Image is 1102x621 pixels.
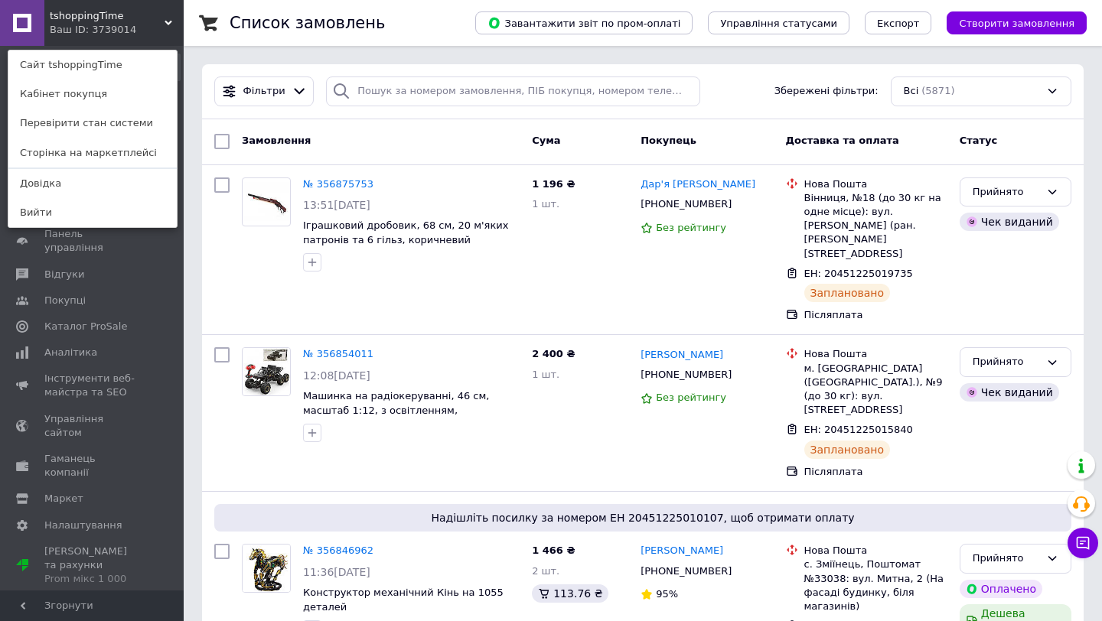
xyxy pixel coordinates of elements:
[960,135,998,146] span: Статус
[44,519,122,532] span: Налаштування
[804,308,947,322] div: Післяплата
[8,198,177,227] a: Вийти
[960,213,1059,231] div: Чек виданий
[242,347,291,396] a: Фото товару
[242,544,291,593] a: Фото товару
[804,558,947,613] div: с. Зміїнець, Поштомат №33038: вул. Митна, 2 (На фасаді будинку, біля магазинів)
[487,16,680,30] span: Завантажити звіт по пром-оплаті
[804,362,947,418] div: м. [GEOGRAPHIC_DATA] ([GEOGRAPHIC_DATA].), №9 (до 30 кг): вул. [STREET_ADDRESS]
[303,178,373,190] a: № 356875753
[804,424,913,435] span: ЕН: 20451225015840
[865,11,932,34] button: Експорт
[44,412,142,440] span: Управління сайтом
[720,18,837,29] span: Управління статусами
[44,372,142,399] span: Інструменти веб-майстра та SEO
[303,390,489,430] a: Машинка на радіокеруванні, 46 см, масштаб 1:12, з освітленням, акумуляторна, Black
[44,294,86,307] span: Покупці
[804,544,947,558] div: Нова Пошта
[44,492,83,506] span: Маркет
[44,572,142,586] div: Prom мікс 1 000
[973,354,1040,370] div: Прийнято
[656,588,678,600] span: 95%
[960,383,1059,402] div: Чек виданий
[804,268,913,279] span: ЕН: 20451225019735
[303,219,508,245] a: Іграшковий дробовик, 68 см, 20 м'яких патронів та 6 гільз, коричневий
[804,347,947,361] div: Нова Пошта
[8,50,177,80] a: Сайт tshoppingTime
[877,18,920,29] span: Експорт
[708,11,849,34] button: Управління статусами
[804,441,891,459] div: Заплановано
[532,584,608,603] div: 113.76 ₴
[8,169,177,198] a: Довідка
[1068,528,1098,558] button: Чат з покупцем
[230,14,385,32] h1: Список замовлень
[8,138,177,167] a: Сторінка на маркетплейсі
[326,76,700,106] input: Пошук за номером замовлення, ПІБ покупця, номером телефону, Email, номером накладної
[904,84,919,99] span: Всі
[947,11,1087,34] button: Створити замовлення
[656,222,726,233] span: Без рейтингу
[220,510,1065,525] span: Надішліть посилку за номером ЕН 20451225010107, щоб отримати оплату
[804,465,947,479] div: Післяплата
[804,177,947,191] div: Нова Пошта
[44,320,127,333] span: Каталог ProSale
[637,561,735,581] div: [PHONE_NUMBER]
[243,348,289,395] img: Фото товару
[931,17,1087,28] a: Створити замовлення
[44,452,142,480] span: Гаманець компанії
[532,198,559,210] span: 1 шт.
[50,9,165,23] span: tshoppingTime
[303,199,370,211] span: 13:51[DATE]
[303,566,370,578] span: 11:36[DATE]
[637,194,735,214] div: [PHONE_NUMBER]
[532,348,575,359] span: 2 400 ₴
[44,227,142,255] span: Панель управління
[804,284,891,302] div: Заплановано
[641,544,723,558] a: [PERSON_NAME]
[641,348,723,363] a: [PERSON_NAME]
[921,85,954,96] span: (5871)
[532,545,575,556] span: 1 466 ₴
[44,545,142,587] span: [PERSON_NAME] та рахунки
[242,135,311,146] span: Замовлення
[532,135,560,146] span: Cума
[959,18,1074,29] span: Створити замовлення
[303,369,370,382] span: 12:08[DATE]
[303,587,504,613] a: Конструктор механічний Кінь на 1055 деталей
[774,84,879,99] span: Збережені фільтри:
[641,177,755,192] a: Дар'я [PERSON_NAME]
[786,135,899,146] span: Доставка та оплата
[242,177,291,226] a: Фото товару
[243,182,290,221] img: Фото товару
[44,268,84,281] span: Відгуки
[8,109,177,138] a: Перевірити стан системи
[637,365,735,385] div: [PHONE_NUMBER]
[303,545,373,556] a: № 356846962
[960,580,1042,598] div: Оплачено
[532,565,559,577] span: 2 шт.
[475,11,693,34] button: Завантажити звіт по пром-оплаті
[44,346,97,359] span: Аналітика
[804,191,947,261] div: Вінниця, №18 (до 30 кг на одне місце): вул. [PERSON_NAME] (ран. [PERSON_NAME][STREET_ADDRESS]
[303,348,373,359] a: № 356854011
[50,23,114,37] div: Ваш ID: 3739014
[243,84,285,99] span: Фільтри
[532,369,559,380] span: 1 шт.
[656,392,726,403] span: Без рейтингу
[973,184,1040,200] div: Прийнято
[243,545,290,592] img: Фото товару
[8,80,177,109] a: Кабінет покупця
[641,135,696,146] span: Покупець
[973,551,1040,567] div: Прийнято
[532,178,575,190] span: 1 196 ₴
